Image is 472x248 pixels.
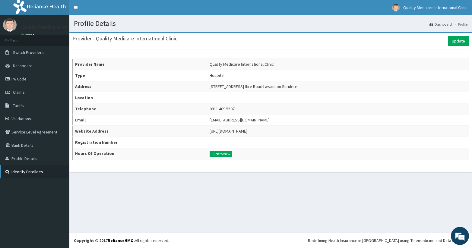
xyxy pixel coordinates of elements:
div: Quality Medicare International Clinic [210,61,274,67]
th: Email [73,115,207,126]
a: Online [21,33,36,37]
div: [STREET_ADDRESS] Itire Road Lawanson Surulere [210,83,297,89]
span: Tariffs [13,103,24,108]
img: User Image [392,4,400,11]
th: Telephone [73,103,207,115]
h1: Profile Details [74,20,467,27]
img: User Image [3,18,17,32]
h3: Provider - Quality Medicare International Clinic [72,36,177,41]
p: Quality Medicare International Clinic [21,24,107,30]
th: Provider Name [73,59,207,70]
span: Claims [13,89,25,95]
span: Switch Providers [13,50,44,55]
th: Address [73,81,207,92]
th: Location [73,92,207,103]
div: 0911 409 5507 [210,106,235,112]
strong: Copyright © 2017 . [74,238,135,243]
div: Redefining Heath Insurance in [GEOGRAPHIC_DATA] using Telemedicine and Data Science! [308,237,467,243]
th: Website Address [73,126,207,137]
a: RelianceHMO [108,238,134,243]
span: Quality Medicare International Clinic [403,5,467,10]
button: Click to view [210,151,232,157]
th: Registration Number [73,137,207,148]
th: Type [73,70,207,81]
footer: All rights reserved. [69,233,472,248]
div: Hospital [210,72,224,78]
a: Dashboard [429,22,452,27]
div: [URL][DOMAIN_NAME] [210,128,247,134]
th: Hours Of Operation [73,148,207,160]
div: [EMAIL_ADDRESS][DOMAIN_NAME] [210,117,270,123]
span: Dashboard [13,63,33,68]
a: Update [448,36,469,46]
li: Profile [452,22,467,27]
